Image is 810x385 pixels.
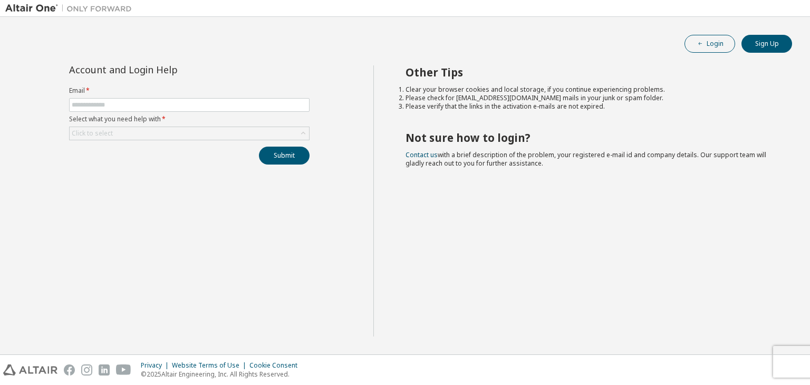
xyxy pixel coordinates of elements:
a: Contact us [406,150,438,159]
img: facebook.svg [64,364,75,376]
h2: Not sure how to login? [406,131,774,145]
div: Cookie Consent [249,361,304,370]
h2: Other Tips [406,65,774,79]
img: linkedin.svg [99,364,110,376]
li: Please check for [EMAIL_ADDRESS][DOMAIN_NAME] mails in your junk or spam folder. [406,94,774,102]
span: with a brief description of the problem, your registered e-mail id and company details. Our suppo... [406,150,766,168]
li: Clear your browser cookies and local storage, if you continue experiencing problems. [406,85,774,94]
button: Login [684,35,735,53]
button: Submit [259,147,310,165]
button: Sign Up [741,35,792,53]
div: Click to select [70,127,309,140]
img: altair_logo.svg [3,364,57,376]
img: instagram.svg [81,364,92,376]
img: youtube.svg [116,364,131,376]
label: Email [69,86,310,95]
p: © 2025 Altair Engineering, Inc. All Rights Reserved. [141,370,304,379]
img: Altair One [5,3,137,14]
label: Select what you need help with [69,115,310,123]
div: Website Terms of Use [172,361,249,370]
li: Please verify that the links in the activation e-mails are not expired. [406,102,774,111]
div: Click to select [72,129,113,138]
div: Privacy [141,361,172,370]
div: Account and Login Help [69,65,262,74]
